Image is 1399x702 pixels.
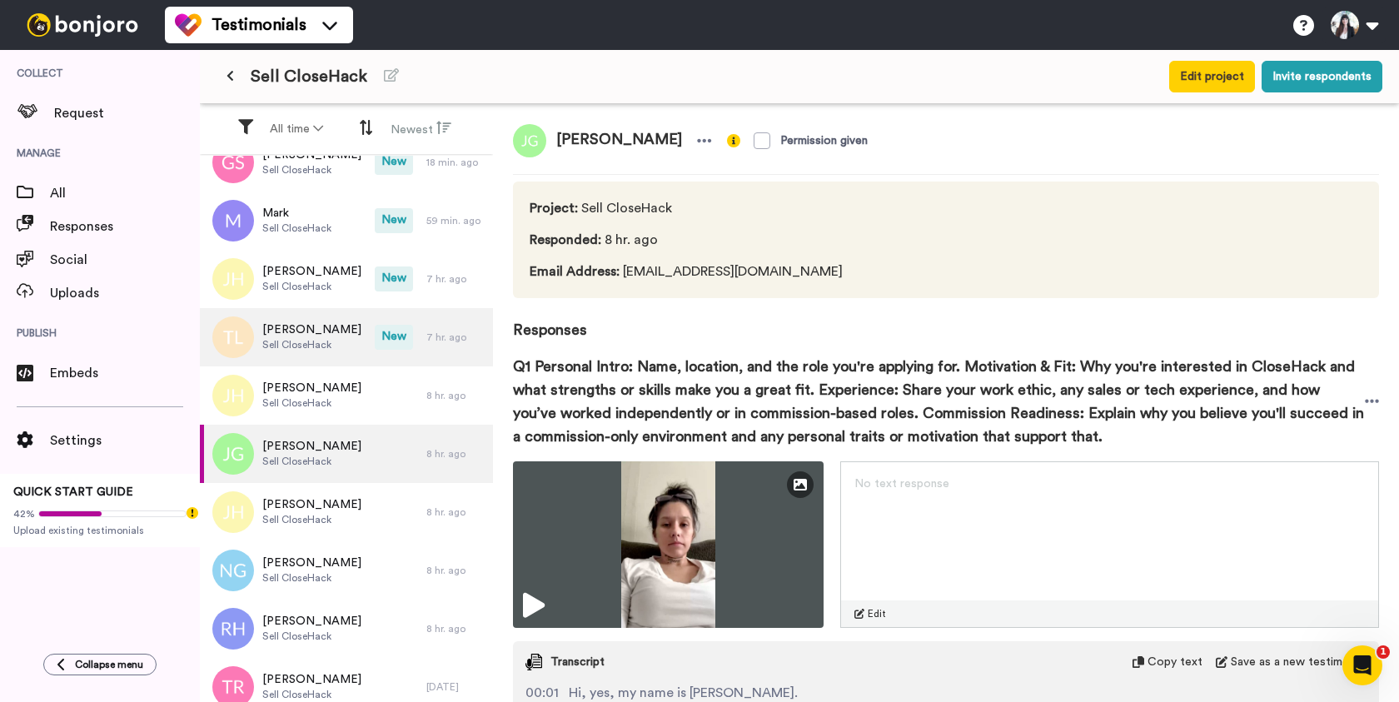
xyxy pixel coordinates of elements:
span: Edit [868,607,886,620]
img: tl.png [212,316,254,358]
a: [PERSON_NAME]Sell CloseHack8 hr. ago [200,600,493,658]
a: [PERSON_NAME]Sell CloseHackNew18 min. ago [200,133,493,192]
span: [PERSON_NAME] [262,671,361,688]
a: MarkSell CloseHackNew59 min. ago [200,192,493,250]
div: 7 hr. ago [426,331,485,344]
img: transcript.svg [525,654,542,670]
span: Copy text [1148,654,1202,670]
span: [EMAIL_ADDRESS][DOMAIN_NAME] [530,261,843,281]
span: Sell CloseHack [262,571,361,585]
span: Q1 Personal Intro: Name, location, and the role you're applying for. Motivation & Fit: Why you're... [513,355,1365,448]
span: [PERSON_NAME] [262,321,361,338]
button: Invite respondents [1262,61,1382,92]
img: jg.png [513,124,546,157]
div: 59 min. ago [426,214,485,227]
span: New [375,266,413,291]
span: Sell CloseHack [251,65,367,88]
span: All [50,183,200,203]
button: Newest [381,113,461,145]
span: Sell CloseHack [262,455,361,468]
span: Upload existing testimonials [13,524,187,537]
button: Edit project [1169,61,1255,92]
div: Permission given [780,132,868,149]
span: Project : [530,202,578,215]
img: rh.png [212,608,254,650]
button: All time [260,114,333,144]
span: 1 [1377,645,1390,659]
span: New [375,208,413,233]
div: 8 hr. ago [426,447,485,461]
span: Social [50,250,200,270]
span: Request [54,103,200,123]
img: jh.png [212,258,254,300]
button: Collapse menu [43,654,157,675]
div: [DATE] [426,680,485,694]
a: [PERSON_NAME]Sell CloseHackNew7 hr. ago [200,308,493,366]
span: [PERSON_NAME] [262,613,361,630]
a: [PERSON_NAME]Sell CloseHack8 hr. ago [200,483,493,541]
span: [PERSON_NAME] [546,124,692,157]
span: Responses [50,217,200,236]
span: [PERSON_NAME] [262,496,361,513]
div: 18 min. ago [426,156,485,169]
span: Settings [50,431,200,451]
span: No text response [854,478,949,490]
span: Sell CloseHack [262,630,361,643]
span: [PERSON_NAME] [262,555,361,571]
div: 8 hr. ago [426,505,485,519]
span: Sell CloseHack [262,513,361,526]
span: [PERSON_NAME] [262,380,361,396]
a: [PERSON_NAME]Sell CloseHack8 hr. ago [200,541,493,600]
span: Collapse menu [75,658,143,671]
span: Testimonials [212,13,306,37]
span: Embeds [50,363,200,383]
span: Save as a new testimonial [1231,654,1367,670]
img: info-yellow.svg [727,134,740,147]
div: Tooltip anchor [185,505,200,520]
div: 8 hr. ago [426,564,485,577]
div: 8 hr. ago [426,389,485,402]
span: Sell CloseHack [262,338,361,351]
span: Mark [262,205,331,222]
img: m.png [212,200,254,241]
span: [PERSON_NAME] [262,438,361,455]
img: jg.png [212,433,254,475]
div: 8 hr. ago [426,622,485,635]
iframe: Intercom live chat [1342,645,1382,685]
span: Responses [513,298,1379,341]
span: Sell CloseHack [262,396,361,410]
div: 7 hr. ago [426,272,485,286]
span: QUICK START GUIDE [13,486,133,498]
span: [PERSON_NAME] [262,263,361,280]
img: jh.png [212,491,254,533]
span: Email Address : [530,265,620,278]
a: [PERSON_NAME]Sell CloseHackNew7 hr. ago [200,250,493,308]
span: 8 hr. ago [530,230,843,250]
img: tm-color.svg [175,12,202,38]
span: New [375,150,413,175]
span: Sell CloseHack [262,280,361,293]
img: gs.png [212,142,254,183]
span: Sell CloseHack [262,163,361,177]
img: ng.png [212,550,254,591]
span: 42% [13,507,35,520]
span: Sell CloseHack [530,198,843,218]
span: Transcript [550,654,605,670]
span: New [375,325,413,350]
span: Sell CloseHack [262,688,361,701]
a: [PERSON_NAME]Sell CloseHack8 hr. ago [200,425,493,483]
span: Responded : [530,233,601,246]
img: jh.png [212,375,254,416]
img: bj-logo-header-white.svg [20,13,145,37]
span: Sell CloseHack [262,222,331,235]
a: [PERSON_NAME]Sell CloseHack8 hr. ago [200,366,493,425]
span: Uploads [50,283,200,303]
img: ce2b4e8a-fad5-4db6-af1c-8ec3b6f5d5b9-thumbnail_full-1757430190.jpg [513,461,824,628]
